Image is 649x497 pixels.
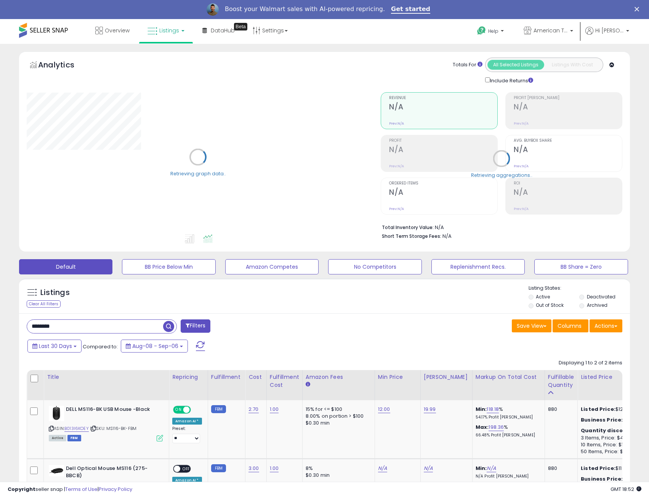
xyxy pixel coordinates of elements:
[476,406,539,420] div: %
[587,302,607,308] label: Archived
[172,477,202,484] div: Amazon AI *
[534,27,568,34] span: American Telecom Headquarters
[581,448,644,455] div: 50 Items, Price: $15
[476,424,539,438] div: %
[479,76,542,85] div: Include Returns
[83,343,118,350] span: Compared to:
[306,406,369,413] div: 15% for <= $100
[90,425,136,431] span: | SKU: MS116-BK-FBM
[225,5,385,13] div: Boost your Walmart sales with AI-powered repricing.
[581,416,623,423] b: Business Price:
[487,406,499,413] a: 118.18
[172,418,202,425] div: Amazon AI *
[270,465,279,472] a: 1.00
[424,373,469,381] div: [PERSON_NAME]
[611,486,641,493] span: 2025-10-7 18:52 GMT
[581,373,647,381] div: Listed Price
[211,405,226,413] small: FBM
[581,434,644,441] div: 3 Items, Price: $4
[424,406,436,413] a: 19.99
[306,420,369,426] div: $0.30 min
[476,406,487,413] b: Min:
[306,381,310,388] small: Amazon Fees.
[476,474,539,479] p: N/A Profit [PERSON_NAME]
[67,435,81,441] span: FBM
[211,464,226,472] small: FBM
[8,486,35,493] strong: Copyright
[306,413,369,420] div: 8.00% on portion > $100
[47,373,166,381] div: Title
[306,465,369,472] div: 8%
[544,60,601,70] button: Listings With Cost
[49,406,163,441] div: ASIN:
[476,423,489,431] b: Max:
[536,302,564,308] label: Out of Stock
[581,475,623,483] b: Business Price:
[548,465,572,472] div: 880
[248,406,259,413] a: 2.70
[40,287,70,298] h5: Listings
[142,19,190,42] a: Listings
[49,465,64,476] img: 318p2vPJWdL._SL40_.jpg
[476,465,487,472] b: Min:
[581,465,615,472] b: Listed Price:
[471,172,532,178] div: Retrieving aggregations..
[211,373,242,381] div: Fulfillment
[559,359,622,367] div: Displaying 1 to 2 of 2 items
[477,26,486,35] i: Get Help
[581,465,644,472] div: $11.99
[27,340,82,353] button: Last 30 Days
[197,19,240,42] a: DataHub
[391,5,430,14] a: Get started
[378,406,390,413] a: 12.00
[211,27,235,34] span: DataHub
[39,342,72,350] span: Last 30 Days
[548,373,574,389] div: Fulfillable Quantity
[548,406,572,413] div: 880
[378,465,387,472] a: N/A
[512,319,551,332] button: Save View
[27,300,61,308] div: Clear All Filters
[174,407,183,413] span: ON
[488,28,498,34] span: Help
[19,259,112,274] button: Default
[306,472,369,479] div: $0.30 min
[553,319,588,332] button: Columns
[172,373,205,381] div: Repricing
[585,27,629,44] a: Hi [PERSON_NAME]
[471,20,511,44] a: Help
[581,417,644,423] div: $8.99
[581,427,644,434] div: :
[487,60,544,70] button: All Selected Listings
[66,406,159,415] b: DELL MS116-BK USB Mouse -Black
[489,423,504,431] a: 198.36
[536,293,550,300] label: Active
[487,465,496,472] a: N/A
[105,27,130,34] span: Overview
[234,23,247,30] div: Tooltip anchor
[472,370,545,400] th: The percentage added to the cost of goods (COGS) that forms the calculator for Min & Max prices.
[476,415,539,420] p: 54.17% Profit [PERSON_NAME]
[431,259,525,274] button: Replenishment Recs.
[581,406,644,413] div: $12.00
[248,373,263,381] div: Cost
[207,3,219,16] img: Profile image for Adrian
[49,406,64,421] img: 31SQLYuoK8L._SL40_.jpg
[581,406,615,413] b: Listed Price:
[170,170,226,177] div: Retrieving graph data..
[8,486,132,493] div: seller snap | |
[581,476,644,483] div: $9.99
[90,19,135,42] a: Overview
[378,373,417,381] div: Min Price
[424,465,433,472] a: N/A
[270,406,279,413] a: 1.00
[132,342,178,350] span: Aug-08 - Sep-06
[328,259,421,274] button: No Competitors
[635,7,642,11] div: Close
[64,425,89,432] a: B013I6KOEY
[225,259,319,274] button: Amazon Competes
[518,19,579,44] a: American Telecom Headquarters
[172,426,202,443] div: Preset:
[180,466,192,472] span: OFF
[590,319,622,332] button: Actions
